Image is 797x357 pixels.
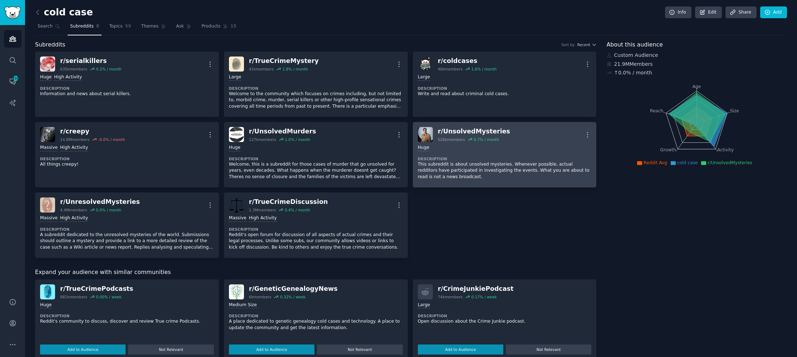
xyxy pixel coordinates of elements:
[650,108,663,113] tspan: Reach
[229,284,244,299] img: GeneticGenealogyNews
[285,207,310,212] div: 0.4 % / month
[141,23,159,30] span: Themes
[139,21,169,35] a: Themes
[40,74,52,81] div: Huge
[229,127,244,142] img: UnsolvedMurders
[40,227,214,232] dt: Description
[438,137,465,142] div: 526k members
[40,145,58,151] div: Massive
[224,52,408,117] a: TrueCrimeMysteryr/TrueCrimeMystery41kmembers1.8% / monthLargeDescriptionWelcome to the community ...
[60,57,121,65] div: r/ serialkillers
[229,232,403,251] p: Reddit's open forum for discussion of all aspects of actual crimes and their legal processes. Unl...
[40,91,214,97] p: Information and news about serial killers.
[471,294,497,299] div: 0.17 % / week
[249,67,274,72] div: 41k members
[60,197,140,206] div: r/ UnresolvedMysteries
[107,21,133,35] a: Topics59
[249,127,316,136] div: r/ UnsolvedMurders
[692,84,701,89] tspan: Age
[35,122,219,187] a: creepyr/creepy14.8Mmembers-0.0% / monthMassiveHigh ActivityDescriptionAll things creepy!
[201,23,220,30] span: Products
[13,76,19,81] span: 102
[40,302,52,309] div: Huge
[35,21,63,35] a: Search
[40,284,55,299] img: TrueCrimePodcasts
[280,294,305,299] div: 0.32 % / week
[40,57,55,72] img: serialkillers
[229,227,403,232] dt: Description
[96,23,99,30] span: 8
[229,74,241,81] div: Large
[418,74,430,81] div: Large
[708,160,752,165] span: r/UnsolvedMysteries
[40,86,214,91] dt: Description
[35,268,171,277] span: Expand your audience with similar communities
[60,145,88,151] div: High Activity
[418,344,503,354] button: Add to Audience
[725,6,756,19] a: Share
[418,318,592,325] p: Open discussion about the Crime Junkie podcast.
[644,160,667,165] span: Reddit Avg
[224,192,408,258] a: TrueCrimeDiscussionr/TrueCrimeDiscussion1.3Mmembers0.4% / monthMassiveHigh ActivityDescriptionRed...
[229,86,403,91] dt: Description
[4,73,21,90] a: 102
[730,108,739,113] tspan: Size
[60,127,125,136] div: r/ creepy
[614,69,652,77] div: ↑ 0.0 % / month
[418,156,592,161] dt: Description
[40,313,214,318] dt: Description
[607,40,663,49] span: About this audience
[230,23,236,30] span: 15
[418,57,433,72] img: coldcases
[229,197,244,212] img: TrueCrimeDiscussion
[229,215,246,222] div: Massive
[60,294,87,299] div: 981k members
[229,91,403,110] p: Welcome to the community which focuses on crimes including, but not limited to, morbid crime, mur...
[229,57,244,72] img: TrueCrimeMystery
[607,52,787,59] div: Custom Audience
[249,284,338,293] div: r/ GeneticGenealogyNews
[40,156,214,161] dt: Description
[173,21,194,35] a: Ask
[96,294,121,299] div: 0.00 % / week
[418,313,592,318] dt: Description
[96,67,121,72] div: 0.2 % / month
[96,207,121,212] div: 0.0 % / month
[317,344,402,354] button: Not Relevant
[438,127,510,136] div: r/ UnsolvedMysteries
[229,161,403,180] p: Welcome, this is a subreddit for those cases of murder that go unsolved for years, even decades. ...
[418,302,430,309] div: Large
[438,67,463,72] div: 40k members
[474,137,499,142] div: 0.7 % / month
[70,23,94,30] span: Subreddits
[40,232,214,251] p: A subreddit dedicated to the unresolved mysteries of the world. Submissions should outline a myst...
[438,294,463,299] div: 74k members
[40,318,214,325] p: Reddit's community to discuss, discover and review True crime Podcasts.
[68,21,102,35] a: Subreddits8
[418,127,433,142] img: UnsolvedMysteries
[35,52,219,117] a: serialkillersr/serialkillers635kmembers0.2% / monthHugeHigh ActivityDescriptionInformation and ne...
[224,122,408,187] a: UnsolvedMurdersr/UnsolvedMurders127kmembers1.0% / monthHugeDescriptionWelcome, this is a subreddi...
[38,23,53,30] span: Search
[60,67,87,72] div: 635k members
[695,6,722,19] a: Edit
[98,137,125,142] div: -0.0 % / month
[561,42,575,47] div: Sort by
[506,344,591,354] button: Not Relevant
[418,86,592,91] dt: Description
[249,207,276,212] div: 1.3M members
[40,215,58,222] div: Massive
[60,284,133,293] div: r/ TrueCrimePodcasts
[40,127,55,142] img: creepy
[60,215,88,222] div: High Activity
[577,42,597,47] button: Recent
[229,156,403,161] dt: Description
[249,294,272,299] div: 6k members
[665,6,691,19] a: Info
[577,42,590,47] span: Recent
[60,137,89,142] div: 14.8M members
[249,215,277,222] div: High Activity
[40,197,55,212] img: UnresolvedMysteries
[717,147,734,152] tspan: Activity
[660,147,676,152] tspan: Growth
